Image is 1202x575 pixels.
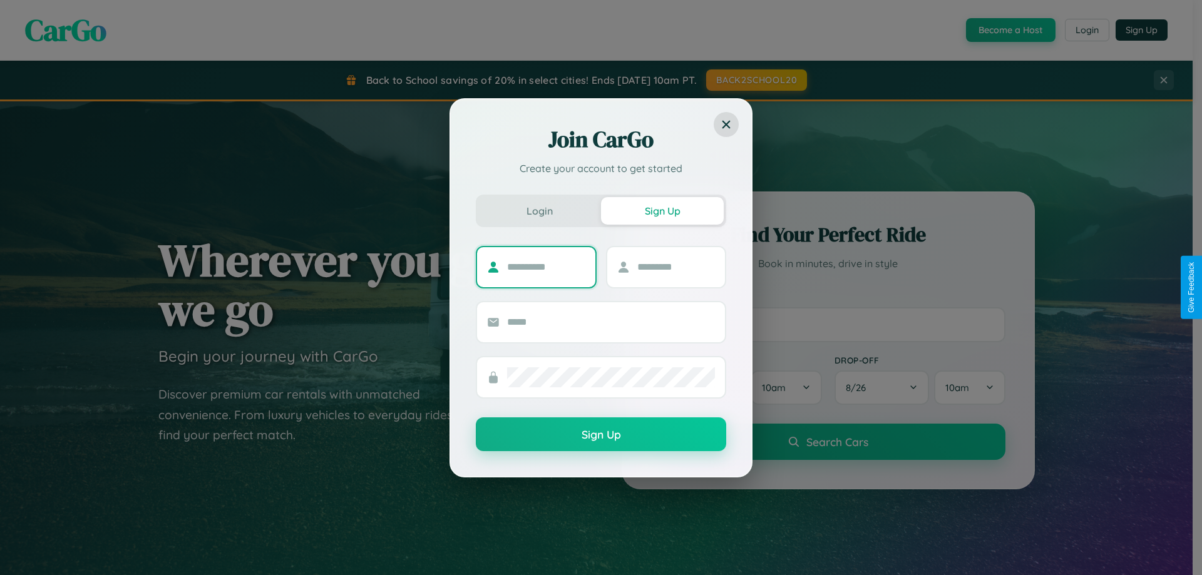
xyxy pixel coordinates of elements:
[476,125,726,155] h2: Join CarGo
[478,197,601,225] button: Login
[476,417,726,451] button: Sign Up
[1187,262,1196,313] div: Give Feedback
[476,161,726,176] p: Create your account to get started
[601,197,724,225] button: Sign Up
